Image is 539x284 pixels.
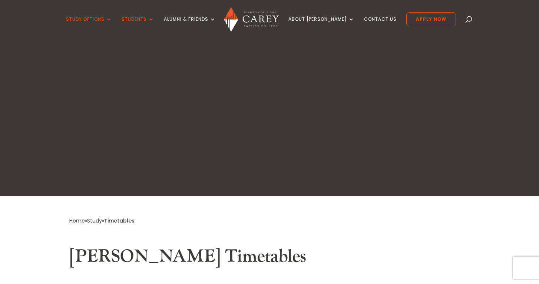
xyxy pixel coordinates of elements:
[66,17,112,34] a: Study Options
[69,246,470,271] h2: [PERSON_NAME] Timetables
[69,217,135,224] span: » »
[87,217,102,224] a: Study
[288,17,354,34] a: About [PERSON_NAME]
[164,17,216,34] a: Alumni & Friends
[69,217,85,224] a: Home
[122,17,154,34] a: Students
[224,7,278,32] img: Carey Baptist College
[364,17,397,34] a: Contact Us
[104,217,135,224] span: Timetables
[406,12,456,26] a: Apply Now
